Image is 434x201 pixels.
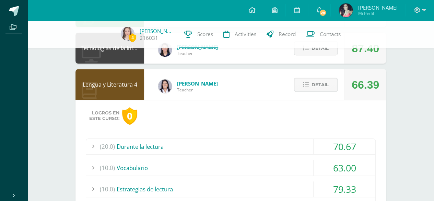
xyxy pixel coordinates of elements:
[129,33,136,42] span: 4
[122,107,137,125] div: 0
[294,78,338,92] button: Detail
[314,181,375,197] div: 79.33
[100,181,115,197] span: (10.0)
[86,139,375,154] div: Durante la lectura
[100,139,115,154] span: (20.0)
[121,27,134,41] img: 2bc04f1ac9bc1955b2b374ed12d3c094.png
[140,34,158,42] a: 216031
[177,80,218,87] span: [PERSON_NAME]
[158,43,172,57] img: dbcf09110664cdb6f63fe058abfafc14.png
[352,69,379,100] div: 66.39
[314,160,375,176] div: 63.00
[140,27,174,34] a: [PERSON_NAME]
[75,69,144,100] div: Lengua y Literatura 4
[235,31,256,38] span: Activities
[320,31,341,38] span: Contacts
[301,21,346,48] a: Contacts
[89,110,119,121] span: Logros en este curso:
[358,4,397,11] span: [PERSON_NAME]
[352,33,379,64] div: 87.40
[319,9,327,16] span: 28
[218,21,261,48] a: Activities
[294,41,338,55] button: Detail
[177,51,218,56] span: Teacher
[279,31,296,38] span: Record
[177,87,218,93] span: Teacher
[86,160,375,176] div: Vocabulario
[314,139,375,154] div: 70.67
[75,33,144,64] div: Tecnologías de la Información y la Comunicación 4
[261,21,301,48] a: Record
[312,42,329,55] span: Detail
[179,21,218,48] a: Scores
[197,31,213,38] span: Scores
[158,79,172,93] img: fd1196377973db38ffd7ffd912a4bf7e.png
[86,181,375,197] div: Estrategias de lectura
[339,3,353,17] img: d686daa607961b8b187ff7fdc61e0d8f.png
[358,10,397,16] span: Mi Perfil
[100,160,115,176] span: (10.0)
[312,78,329,91] span: Detail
